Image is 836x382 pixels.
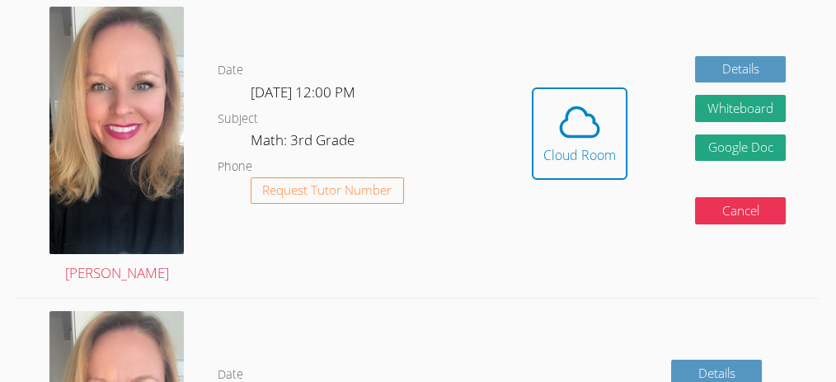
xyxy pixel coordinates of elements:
[695,56,786,83] a: Details
[218,60,243,81] dt: Date
[262,184,392,196] span: Request Tutor Number
[695,197,786,224] button: Cancel
[49,7,184,254] img: avatar.png
[251,83,355,101] span: [DATE] 12:00 PM
[695,134,786,162] a: Google Doc
[251,177,405,205] button: Request Tutor Number
[251,129,358,157] dd: Math: 3rd Grade
[532,87,627,180] button: Cloud Room
[49,7,184,285] a: [PERSON_NAME]
[543,145,616,165] div: Cloud Room
[218,109,258,130] dt: Subject
[695,95,786,122] button: Whiteboard
[218,157,252,177] dt: Phone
